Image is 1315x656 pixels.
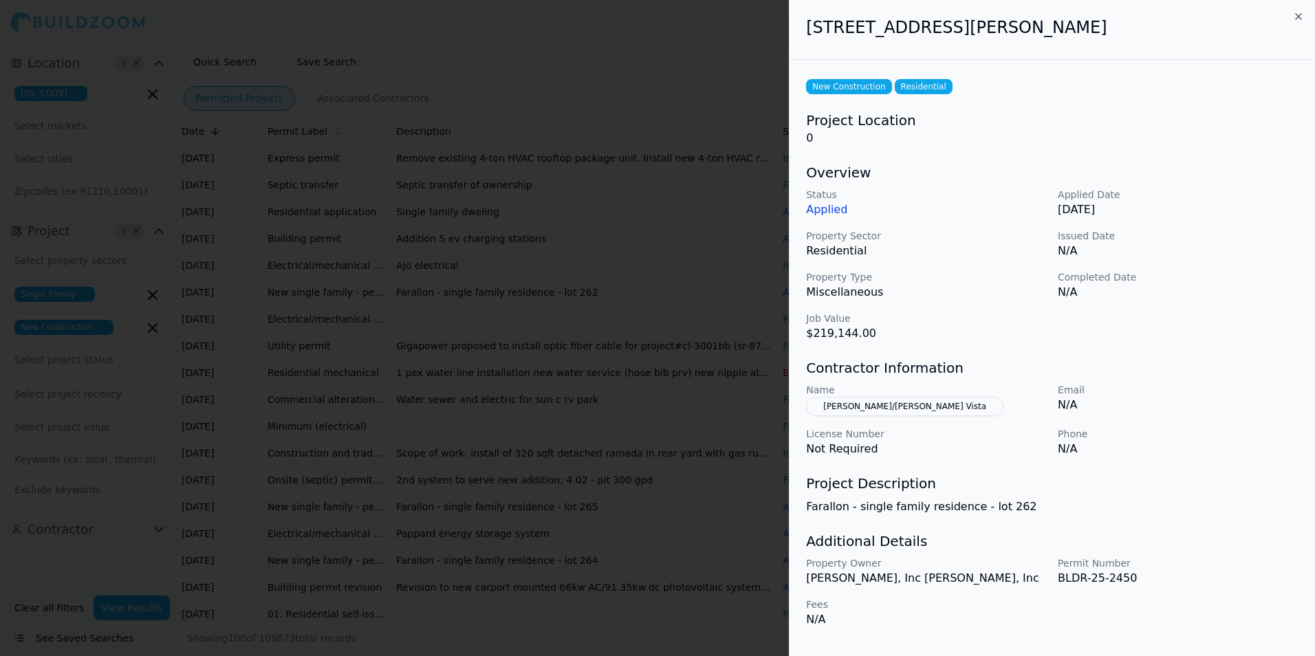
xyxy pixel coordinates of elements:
[1058,570,1298,587] p: BLDR-25-2450
[806,358,1298,378] h3: Contractor Information
[1058,229,1298,243] p: Issued Date
[1058,383,1298,397] p: Email
[1058,441,1298,457] p: N/A
[806,325,1047,342] p: $219,144.00
[806,427,1047,441] p: License Number
[806,474,1298,493] h3: Project Description
[806,229,1047,243] p: Property Sector
[806,441,1047,457] p: Not Required
[1058,243,1298,259] p: N/A
[806,598,1047,611] p: Fees
[1058,201,1298,218] p: [DATE]
[806,532,1298,551] h3: Additional Details
[806,243,1047,259] p: Residential
[806,397,1003,416] button: [PERSON_NAME]/[PERSON_NAME] Vista
[806,17,1298,39] h2: [STREET_ADDRESS][PERSON_NAME]
[806,201,1047,218] p: Applied
[806,499,1298,515] p: Farallon - single family residence - lot 262
[895,79,953,94] span: Residential
[806,111,1298,146] div: 0
[806,284,1047,300] p: Miscellaneous
[806,383,1047,397] p: Name
[1058,188,1298,201] p: Applied Date
[1058,270,1298,284] p: Completed Date
[806,556,1047,570] p: Property Owner
[806,611,1047,628] p: N/A
[806,188,1047,201] p: Status
[806,79,891,94] span: New Construction
[806,311,1047,325] p: Job Value
[806,570,1047,587] p: [PERSON_NAME], Inc [PERSON_NAME], Inc
[806,270,1047,284] p: Property Type
[1058,427,1298,441] p: Phone
[1058,284,1298,300] p: N/A
[806,163,1298,182] h3: Overview
[1058,556,1298,570] p: Permit Number
[806,111,1298,130] h3: Project Location
[1058,397,1298,413] p: N/A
